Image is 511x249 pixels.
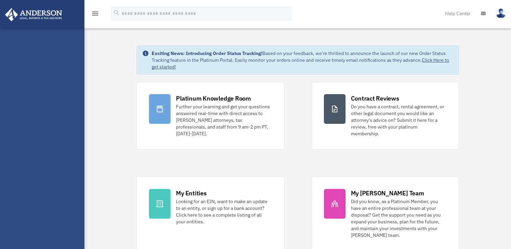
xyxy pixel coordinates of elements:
[91,9,99,18] i: menu
[351,103,446,137] div: Do you have a contract, rental agreement, or other legal document you would like an attorney's ad...
[152,57,449,70] a: Click Here to get started!
[3,8,64,21] img: Anderson Advisors Platinum Portal
[351,189,424,197] div: My [PERSON_NAME] Team
[311,82,459,149] a: Contract Reviews Do you have a contract, rental agreement, or other legal document you would like...
[176,198,272,225] div: Looking for an EIN, want to make an update to an entity, or sign up for a bank account? Click her...
[91,12,99,18] a: menu
[351,198,446,239] div: Did you know, as a Platinum Member, you have an entire professional team at your disposal? Get th...
[152,50,262,56] strong: Exciting News: Introducing Order Status Tracking!
[136,82,284,149] a: Platinum Knowledge Room Further your learning and get your questions answered real-time with dire...
[113,9,120,17] i: search
[152,50,453,70] div: Based on your feedback, we're thrilled to announce the launch of our new Order Status Tracking fe...
[176,103,272,137] div: Further your learning and get your questions answered real-time with direct access to [PERSON_NAM...
[496,8,506,18] img: User Pic
[176,189,206,197] div: My Entities
[351,94,399,103] div: Contract Reviews
[176,94,251,103] div: Platinum Knowledge Room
